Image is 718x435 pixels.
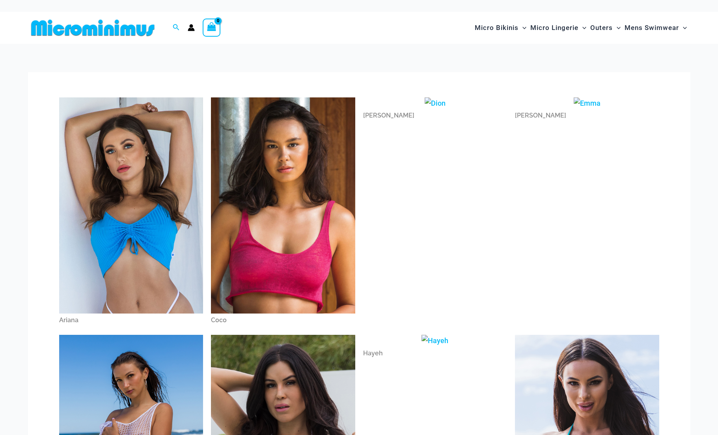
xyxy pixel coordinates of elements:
[588,16,623,40] a: OutersMenu ToggleMenu Toggle
[59,97,203,314] img: Ariana
[530,18,578,38] span: Micro Lingerie
[363,97,507,123] a: Dion[PERSON_NAME]
[578,18,586,38] span: Menu Toggle
[363,335,507,360] a: HayehHayeh
[173,23,180,33] a: Search icon link
[679,18,687,38] span: Menu Toggle
[425,97,446,109] img: Dion
[363,109,507,122] div: [PERSON_NAME]
[475,18,518,38] span: Micro Bikinis
[528,16,588,40] a: Micro LingerieMenu ToggleMenu Toggle
[623,16,689,40] a: Mens SwimwearMenu ToggleMenu Toggle
[472,15,690,41] nav: Site Navigation
[211,97,355,314] img: Coco
[211,97,355,327] a: CocoCoco
[574,97,601,109] img: Emma
[59,97,203,327] a: ArianaAriana
[421,335,448,347] img: Hayeh
[590,18,613,38] span: Outers
[515,97,659,123] a: Emma[PERSON_NAME]
[211,314,355,327] div: Coco
[28,19,158,37] img: MM SHOP LOGO FLAT
[363,347,507,360] div: Hayeh
[518,18,526,38] span: Menu Toggle
[613,18,621,38] span: Menu Toggle
[473,16,528,40] a: Micro BikinisMenu ToggleMenu Toggle
[625,18,679,38] span: Mens Swimwear
[515,109,659,122] div: [PERSON_NAME]
[59,314,203,327] div: Ariana
[188,24,195,31] a: Account icon link
[203,19,221,37] a: View Shopping Cart, empty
